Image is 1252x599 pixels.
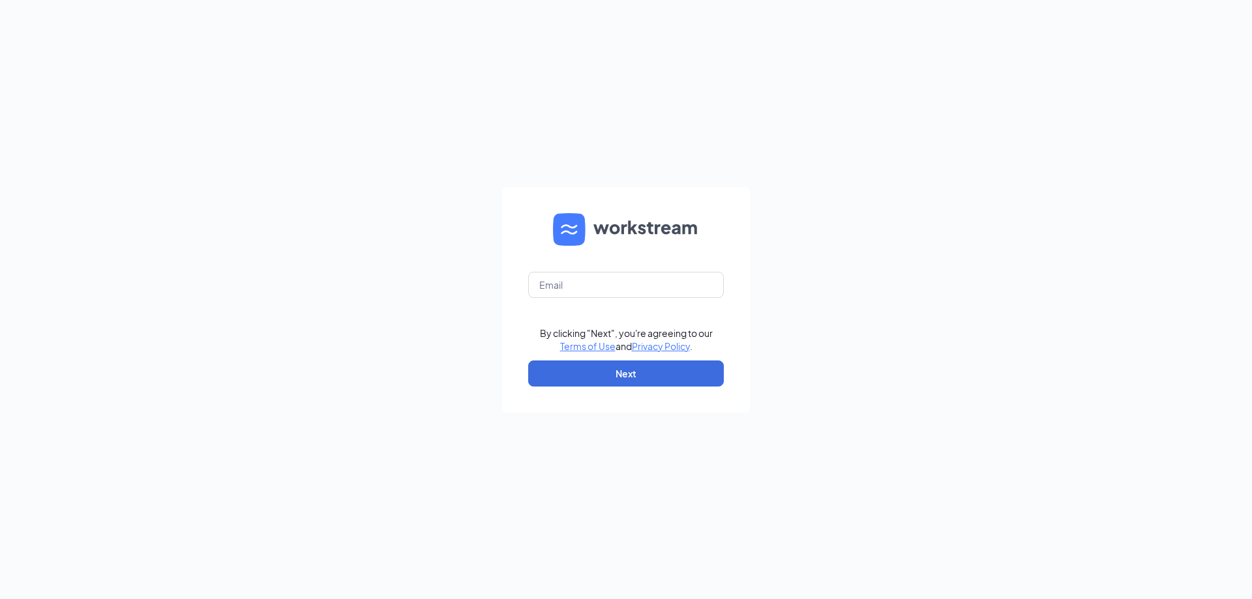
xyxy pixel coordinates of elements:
a: Privacy Policy [632,340,690,352]
img: WS logo and Workstream text [553,213,699,246]
a: Terms of Use [560,340,616,352]
button: Next [528,360,724,387]
input: Email [528,272,724,298]
div: By clicking "Next", you're agreeing to our and . [540,327,713,353]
